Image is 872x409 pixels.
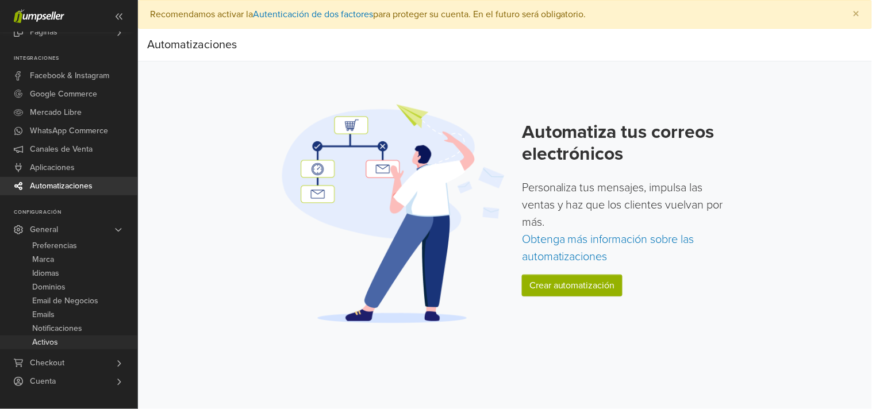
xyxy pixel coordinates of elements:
[30,23,57,41] span: Páginas
[30,177,93,195] span: Automatizaciones
[30,372,56,391] span: Cuenta
[32,294,98,308] span: Email de Negocios
[30,122,108,140] span: WhatsApp Commerce
[842,1,871,28] button: Close
[32,322,82,335] span: Notificaciones
[14,209,137,216] p: Configuración
[853,6,860,22] span: ×
[30,67,109,85] span: Facebook & Instagram
[30,140,93,159] span: Canales de Venta
[14,55,137,62] p: Integraciones
[147,33,237,56] div: Automatizaciones
[32,308,55,322] span: Emails
[32,239,77,253] span: Preferencias
[253,9,373,20] a: Autenticación de dos factores
[30,159,75,177] span: Aplicaciones
[32,267,59,280] span: Idiomas
[30,354,64,372] span: Checkout
[522,233,694,264] a: Obtenga más información sobre las automatizaciones
[30,103,82,122] span: Mercado Libre
[30,221,58,239] span: General
[522,275,623,296] a: Crear automatización
[522,121,732,165] h2: Automatiza tus correos electrónicos
[32,280,66,294] span: Dominios
[32,335,58,349] span: Activos
[30,85,97,103] span: Google Commerce
[32,253,54,267] span: Marca
[522,179,732,265] p: Personaliza tus mensajes, impulsa las ventas y haz que los clientes vuelvan por más.
[278,103,508,324] img: Automation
